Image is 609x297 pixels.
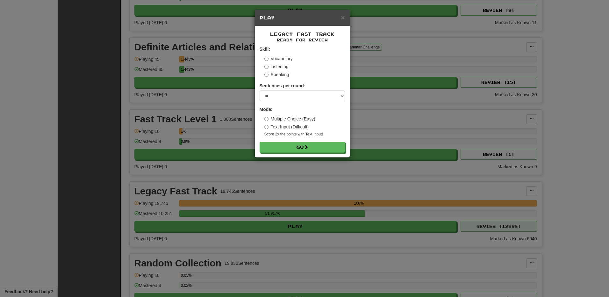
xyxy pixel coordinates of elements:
input: Speaking [264,73,269,77]
input: Multiple Choice (Easy) [264,117,269,121]
label: Multiple Choice (Easy) [264,116,315,122]
small: Ready for Review [260,37,345,43]
label: Speaking [264,71,289,78]
span: Legacy Fast Track [270,31,334,37]
input: Listening [264,65,269,69]
h5: Play [260,15,345,21]
small: Score 2x the points with Text Input ! [264,132,345,137]
label: Text Input (Difficult) [264,124,309,130]
label: Vocabulary [264,55,293,62]
input: Text Input (Difficult) [264,125,269,129]
span: × [341,14,345,21]
strong: Skill: [260,47,270,52]
button: Go [260,142,345,153]
strong: Mode: [260,107,273,112]
input: Vocabulary [264,57,269,61]
label: Sentences per round: [260,83,305,89]
button: Close [341,14,345,21]
label: Listening [264,63,289,70]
